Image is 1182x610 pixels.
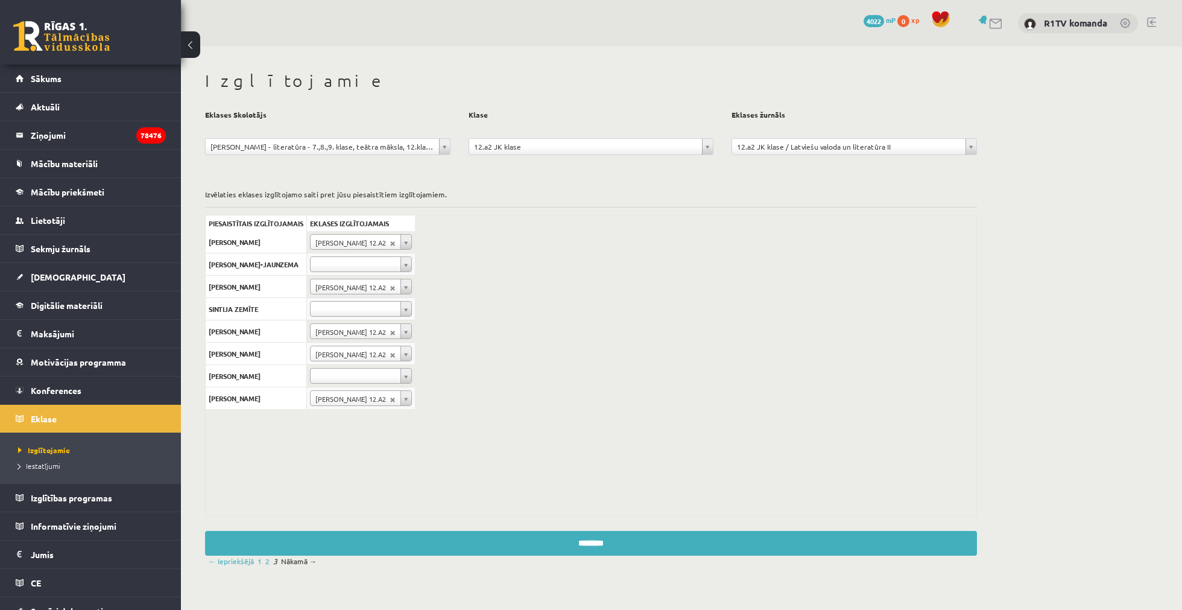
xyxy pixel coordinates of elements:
a: 4022 mP [864,15,896,25]
span: 4022 [864,15,884,27]
span: Mācību priekšmeti [31,186,104,197]
a: [PERSON_NAME] 12.a2 [310,323,412,339]
span: Mācību materiāli [31,158,98,169]
a: [PERSON_NAME] - literatūra - 7.,8.,9. klase, teātra māksla, 12.klase latv.val. un lit.II [206,139,450,154]
a: Ziņojumi78476 [16,121,166,149]
a: [DEMOGRAPHIC_DATA] [16,263,166,291]
a: 12.a2 JK klase / Latviešu valoda un literatūra II [732,139,976,154]
span: Izglītojamie [18,445,70,455]
img: R1TV komanda [1024,18,1036,30]
span: [PERSON_NAME] - literatūra - 7.,8.,9. klase, teātra māksla, 12.klase latv.val. un lit.II [210,139,434,154]
span: 0 [897,15,909,27]
i: 78476 [136,127,166,144]
a: Rīgas 1. Tālmācības vidusskola [13,21,110,51]
span: Eklase [31,413,57,424]
a: Mācību priekšmeti [16,178,166,206]
a: 1 [258,556,262,567]
span: Informatīvie ziņojumi [31,521,116,532]
a: [PERSON_NAME] 12.a2 [310,346,412,361]
th: [PERSON_NAME] [206,231,307,253]
span: CE [31,577,41,588]
b: Eklases izglītojamais [310,218,389,228]
th: [PERSON_NAME] [206,320,307,343]
a: [PERSON_NAME] 12.a2 [310,390,412,406]
a: Izglītības programas [16,484,166,512]
span: Izglītības programas [31,492,112,503]
b: Klase [469,110,488,119]
em: 3 [273,556,277,567]
span: Nākamā → [281,556,317,567]
span: [PERSON_NAME] 12.a2 [315,346,386,362]
span: [DEMOGRAPHIC_DATA] [31,272,125,282]
span: Konferences [31,385,81,396]
span: Jumis [31,549,54,560]
a: [PERSON_NAME] 12.a2 [310,279,412,294]
legend: Maksājumi [31,320,166,348]
a: Motivācijas programma [16,348,166,376]
a: 2 [265,556,270,567]
span: xp [911,15,919,25]
span: Aktuāli [31,101,60,112]
span: [PERSON_NAME] 12.a2 [315,279,386,295]
b: Eklases Skolotājs [205,110,267,119]
span: 12.a2 JK klase / Latviešu valoda un literatūra II [737,139,961,154]
th: [PERSON_NAME]-Jaunzema [206,253,307,276]
span: [PERSON_NAME] 12.a2 [315,235,386,250]
th: [PERSON_NAME] [206,387,307,410]
span: Sākums [31,73,62,84]
span: mP [886,15,896,25]
span: Sekmju žurnāls [31,243,90,254]
a: Iestatījumi [18,460,169,471]
th: [PERSON_NAME] [206,276,307,298]
legend: Ziņojumi [31,121,166,149]
th: Sintija Zemīte [206,298,307,320]
a: ← Iepriekšējā [209,556,254,567]
span: [PERSON_NAME] 12.a2 [315,324,386,340]
span: Motivācijas programma [31,357,126,367]
a: Izglītojamie [18,445,169,456]
span: [PERSON_NAME] 12.a2 [315,391,386,407]
a: [PERSON_NAME] 12.a2 [310,234,412,250]
a: 0 xp [897,15,925,25]
span: 12.a2 JK klase [474,139,698,154]
a: Aktuāli [16,93,166,121]
a: Eklase [16,405,166,433]
a: Informatīvie ziņojumi [16,512,166,540]
a: Jumis [16,541,166,568]
span: Digitālie materiāli [31,300,103,311]
b: Piesaistītais izglītojamais [209,218,303,228]
a: R1TV komanda [1044,17,1107,29]
a: CE [16,569,166,597]
span: Iestatījumi [18,461,60,471]
th: [PERSON_NAME] [206,343,307,365]
a: 12.a2 JK klase [469,139,713,154]
a: Konferences [16,376,166,404]
th: [PERSON_NAME] [206,365,307,387]
a: Sākums [16,65,166,92]
b: Eklases žurnāls [732,110,785,119]
a: Digitālie materiāli [16,291,166,319]
a: Mācību materiāli [16,150,166,177]
a: Maksājumi [16,320,166,348]
a: Sekmju žurnāls [16,235,166,262]
a: Lietotāji [16,206,166,234]
p: Izvēlaties eklases izglītojamo saiti pret jūsu piesaistītiem izglītojamiem. [205,189,977,200]
span: Lietotāji [31,215,65,226]
h1: Izglītojamie [205,71,977,91]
